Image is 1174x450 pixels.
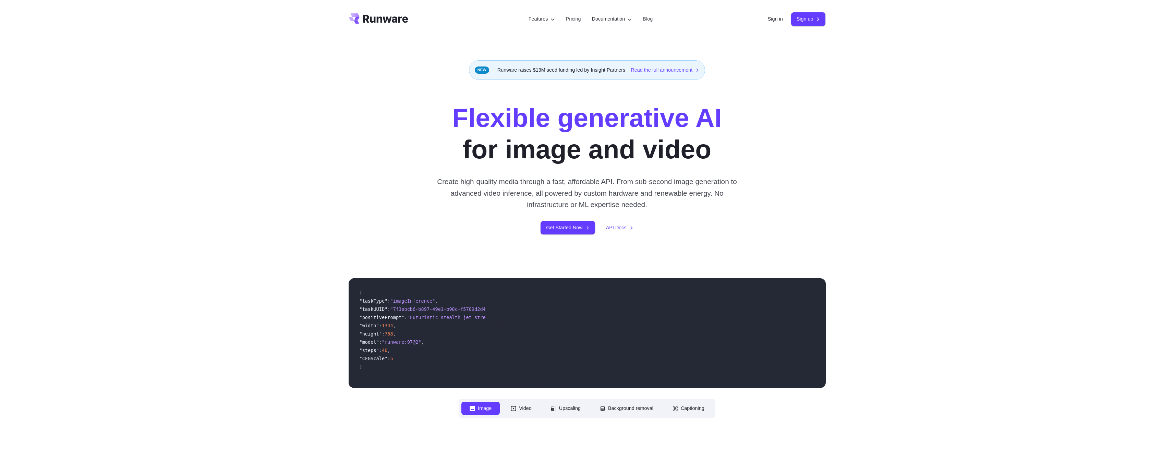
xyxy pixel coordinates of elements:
span: 768 [385,331,393,337]
button: Video [503,402,540,415]
span: : [379,348,382,353]
div: Runware raises $13M seed funding led by Insight Partners [469,60,705,80]
span: 40 [382,348,387,353]
a: Sign in [768,15,783,23]
span: : [382,331,385,337]
span: "width" [360,323,379,328]
a: Read the full announcement [631,66,699,74]
span: } [360,364,362,369]
span: , [435,298,438,304]
span: : [387,298,390,304]
span: , [393,323,396,328]
button: Image [461,402,500,415]
p: Create high-quality media through a fast, affordable API. From sub-second image generation to adv... [434,176,740,210]
span: : [387,356,390,361]
span: : [387,306,390,312]
a: Pricing [566,15,581,23]
strong: Flexible generative AI [452,103,722,132]
span: : [379,339,382,345]
a: Get Started Now [541,221,595,234]
label: Documentation [592,15,632,23]
a: Sign up [791,12,826,26]
span: "taskUUID" [360,306,388,312]
a: Go to / [349,13,408,24]
span: "positivePrompt" [360,315,404,320]
button: Captioning [664,402,713,415]
h1: for image and video [452,102,722,165]
button: Upscaling [543,402,589,415]
span: "CFGScale" [360,356,388,361]
span: "model" [360,339,379,345]
span: "height" [360,331,382,337]
span: "taskType" [360,298,388,304]
span: 1344 [382,323,393,328]
button: Background removal [592,402,662,415]
span: : [379,323,382,328]
span: "Futuristic stealth jet streaking through a neon-lit cityscape with glowing purple exhaust" [407,315,663,320]
span: 5 [390,356,393,361]
a: Blog [643,15,653,23]
span: , [393,331,396,337]
span: { [360,290,362,295]
a: API Docs [606,224,633,232]
span: "steps" [360,348,379,353]
span: , [387,348,390,353]
span: , [421,339,424,345]
label: Features [529,15,555,23]
span: "7f3ebcb6-b897-49e1-b98c-f5789d2d40d7" [390,306,497,312]
span: "runware:97@2" [382,339,421,345]
span: "imageInference" [390,298,435,304]
span: : [404,315,407,320]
